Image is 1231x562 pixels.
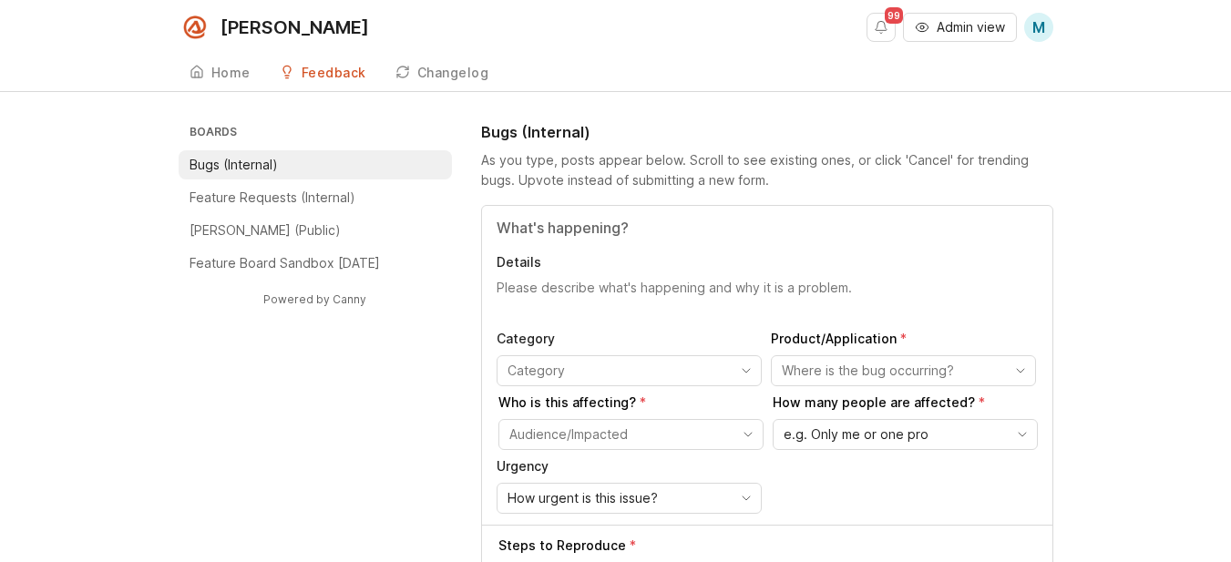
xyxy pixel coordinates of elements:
a: Feedback [269,55,377,92]
div: toggle menu [771,355,1036,386]
a: Feature Board Sandbox [DATE] [179,249,452,278]
p: Steps to Reproduce [498,536,626,555]
svg: toggle icon [733,427,763,442]
input: Where is the bug occurring? [782,361,1004,381]
a: Home [179,55,262,92]
a: Feature Requests (Internal) [179,183,452,212]
button: Notifications [867,13,896,42]
button: Admin view [903,13,1017,42]
div: As you type, posts appear below. Scroll to see existing ones, or click 'Cancel' for trending bugs... [481,150,1053,190]
div: toggle menu [497,355,762,386]
input: Category [508,361,730,381]
svg: toggle icon [1008,427,1037,442]
div: Feedback [302,66,366,79]
p: Feature Board Sandbox [DATE] [190,254,380,272]
p: Who is this affecting? [498,393,764,412]
a: Changelog [385,55,500,92]
svg: toggle icon [732,363,761,378]
p: Details [497,253,1038,271]
span: 99 [885,7,903,24]
div: toggle menu [498,419,764,450]
a: [PERSON_NAME] (Public) [179,216,452,245]
svg: toggle icon [732,491,761,506]
div: toggle menu [773,419,1038,450]
a: Bugs (Internal) [179,150,452,179]
p: Category [497,330,762,348]
span: Admin view [937,18,1005,36]
div: toggle menu [497,483,762,514]
h1: Bugs (Internal) [481,121,590,143]
button: M [1024,13,1053,42]
p: [PERSON_NAME] (Public) [190,221,341,240]
p: Product/Application [771,330,1036,348]
input: Title [497,217,1038,239]
svg: toggle icon [1006,363,1035,378]
a: Powered by Canny [261,289,369,310]
p: Feature Requests (Internal) [190,189,355,207]
span: e.g. Only me or one pro [784,424,928,444]
h3: Boards [186,121,452,147]
div: [PERSON_NAME] [221,18,369,36]
span: M [1032,16,1045,38]
div: Changelog [417,66,489,79]
input: Audience/Impacted [509,424,732,444]
textarea: Details [497,279,1038,315]
p: Bugs (Internal) [190,156,278,174]
span: How urgent is this issue? [508,488,658,508]
p: How many people are affected? [773,393,1038,412]
img: Smith.ai logo [179,11,211,44]
div: Home [211,66,251,79]
p: Urgency [497,457,762,475]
